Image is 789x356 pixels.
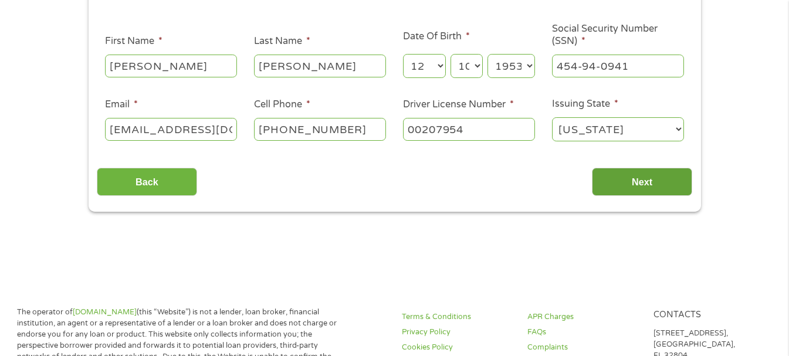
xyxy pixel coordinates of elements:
[73,307,137,317] a: [DOMAIN_NAME]
[552,55,684,77] input: 078-05-1120
[402,342,513,353] a: Cookies Policy
[105,118,237,140] input: john@gmail.com
[527,342,639,353] a: Complaints
[105,35,162,48] label: First Name
[105,55,237,77] input: John
[105,99,138,111] label: Email
[254,99,310,111] label: Cell Phone
[254,55,386,77] input: Smith
[402,311,513,323] a: Terms & Conditions
[402,327,513,338] a: Privacy Policy
[527,327,639,338] a: FAQs
[552,98,618,110] label: Issuing State
[552,23,684,48] label: Social Security Number (SSN)
[97,168,197,196] input: Back
[653,310,765,321] h4: Contacts
[527,311,639,323] a: APR Charges
[254,35,310,48] label: Last Name
[403,99,514,111] label: Driver License Number
[592,168,692,196] input: Next
[403,30,470,43] label: Date Of Birth
[254,118,386,140] input: (541) 754-3010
